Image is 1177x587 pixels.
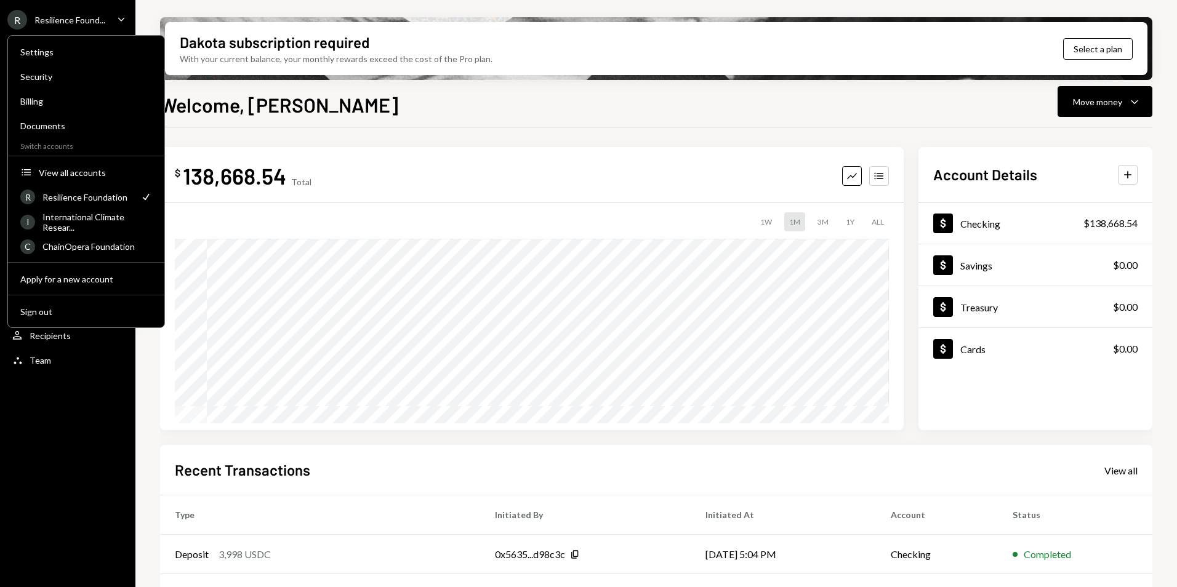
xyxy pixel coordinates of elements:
[13,41,159,63] a: Settings
[175,167,180,179] div: $
[13,90,159,112] a: Billing
[960,301,998,313] div: Treasury
[39,167,152,178] div: View all accounts
[998,495,1152,535] th: Status
[175,460,310,480] h2: Recent Transactions
[13,268,159,290] button: Apply for a new account
[480,495,691,535] th: Initiated By
[1104,465,1138,477] div: View all
[1104,463,1138,477] a: View all
[813,212,834,231] div: 3M
[1058,86,1152,117] button: Move money
[219,547,271,562] div: 3,998 USDC
[918,244,1152,286] a: Savings$0.00
[1073,95,1122,108] div: Move money
[180,52,492,65] div: With your current balance, your monthly rewards exceed the cost of the Pro plan.
[20,215,35,230] div: I
[8,139,164,151] div: Switch accounts
[867,212,889,231] div: ALL
[20,306,152,317] div: Sign out
[1113,341,1138,356] div: $0.00
[34,15,105,25] div: Resilience Found...
[20,239,35,254] div: C
[1024,547,1071,562] div: Completed
[1113,258,1138,273] div: $0.00
[7,324,128,346] a: Recipients
[13,235,159,257] a: CChainOpera Foundation
[291,177,311,187] div: Total
[13,114,159,137] a: Documents
[784,212,805,231] div: 1M
[30,355,51,365] div: Team
[841,212,859,231] div: 1Y
[13,301,159,323] button: Sign out
[30,330,71,341] div: Recipients
[13,210,159,233] a: IInternational Climate Resear...
[960,260,992,271] div: Savings
[13,65,159,87] a: Security
[20,71,152,82] div: Security
[7,349,128,371] a: Team
[20,190,35,204] div: R
[960,218,1000,230] div: Checking
[42,212,152,233] div: International Climate Resear...
[918,286,1152,327] a: Treasury$0.00
[20,47,152,57] div: Settings
[755,212,777,231] div: 1W
[180,32,369,52] div: Dakota subscription required
[918,328,1152,369] a: Cards$0.00
[691,495,876,535] th: Initiated At
[20,121,152,131] div: Documents
[175,547,209,562] div: Deposit
[1083,216,1138,231] div: $138,668.54
[160,495,480,535] th: Type
[7,10,27,30] div: R
[20,96,152,106] div: Billing
[183,162,286,190] div: 138,668.54
[1063,38,1133,60] button: Select a plan
[160,92,398,117] h1: Welcome, [PERSON_NAME]
[1113,300,1138,314] div: $0.00
[691,535,876,574] td: [DATE] 5:04 PM
[960,343,986,355] div: Cards
[42,241,152,252] div: ChainOpera Foundation
[42,192,132,202] div: Resilience Foundation
[876,495,998,535] th: Account
[495,547,565,562] div: 0x5635...d98c3c
[933,164,1037,185] h2: Account Details
[918,202,1152,244] a: Checking$138,668.54
[13,162,159,184] button: View all accounts
[876,535,998,574] td: Checking
[20,274,152,284] div: Apply for a new account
